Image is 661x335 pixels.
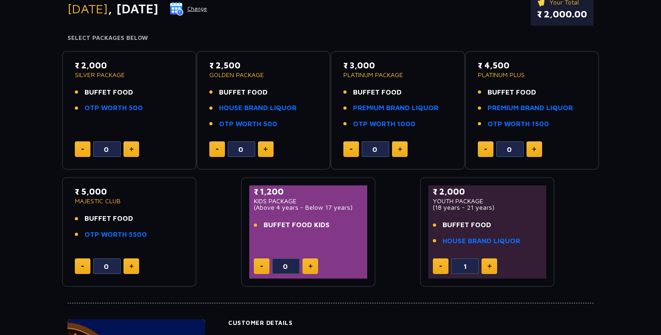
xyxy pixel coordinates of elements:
span: BUFFET FOOD [487,87,536,98]
a: HOUSE BRAND LIQUOR [219,103,297,113]
img: minus [350,149,353,150]
a: OTP WORTH 5500 [84,229,147,240]
p: ₹ 2,000.00 [537,7,587,21]
a: OTP WORTH 500 [219,119,277,129]
p: ₹ 2,500 [209,59,318,72]
img: plus [308,264,313,268]
span: [DATE] [67,1,108,16]
img: minus [260,266,263,267]
p: ₹ 4,500 [478,59,587,72]
span: BUFFET FOOD [84,87,133,98]
p: ₹ 2,000 [75,59,184,72]
span: BUFFET FOOD [219,87,268,98]
span: BUFFET FOOD [353,87,402,98]
img: minus [81,149,84,150]
img: minus [439,266,442,267]
p: KIDS PACKAGE [254,198,363,204]
span: BUFFET FOOD [443,220,491,230]
img: plus [263,147,268,151]
img: minus [216,149,218,150]
img: plus [129,264,134,268]
h4: Customer Details [228,319,594,327]
p: (Above 4 years - Below 17 years) [254,204,363,211]
a: HOUSE BRAND LIQUOR [443,236,520,246]
button: Change [169,1,207,16]
img: plus [487,264,492,268]
a: OTP WORTH 500 [84,103,143,113]
span: BUFFET FOOD KIDS [263,220,330,230]
p: ₹ 5,000 [75,185,184,198]
a: OTP WORTH 1000 [353,119,415,129]
p: (18 years - 21 years) [433,204,542,211]
a: OTP WORTH 1500 [487,119,549,129]
p: SILVER PACKAGE [75,72,184,78]
p: MAJESTIC CLUB [75,198,184,204]
span: BUFFET FOOD [84,213,133,224]
a: PREMIUM BRAND LIQUOR [487,103,573,113]
p: ₹ 2,000 [433,185,542,198]
p: PLATINUM PLUS [478,72,587,78]
span: , [DATE] [108,1,158,16]
h4: Select Packages Below [67,34,594,42]
p: GOLDEN PACKAGE [209,72,318,78]
img: plus [129,147,134,151]
p: ₹ 3,000 [343,59,452,72]
p: YOUTH PACKAGE [433,198,542,204]
img: plus [398,147,402,151]
a: PREMIUM BRAND LIQUOR [353,103,438,113]
img: minus [484,149,487,150]
img: minus [81,266,84,267]
img: plus [532,147,536,151]
p: PLATINUM PACKAGE [343,72,452,78]
p: ₹ 1,200 [254,185,363,198]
